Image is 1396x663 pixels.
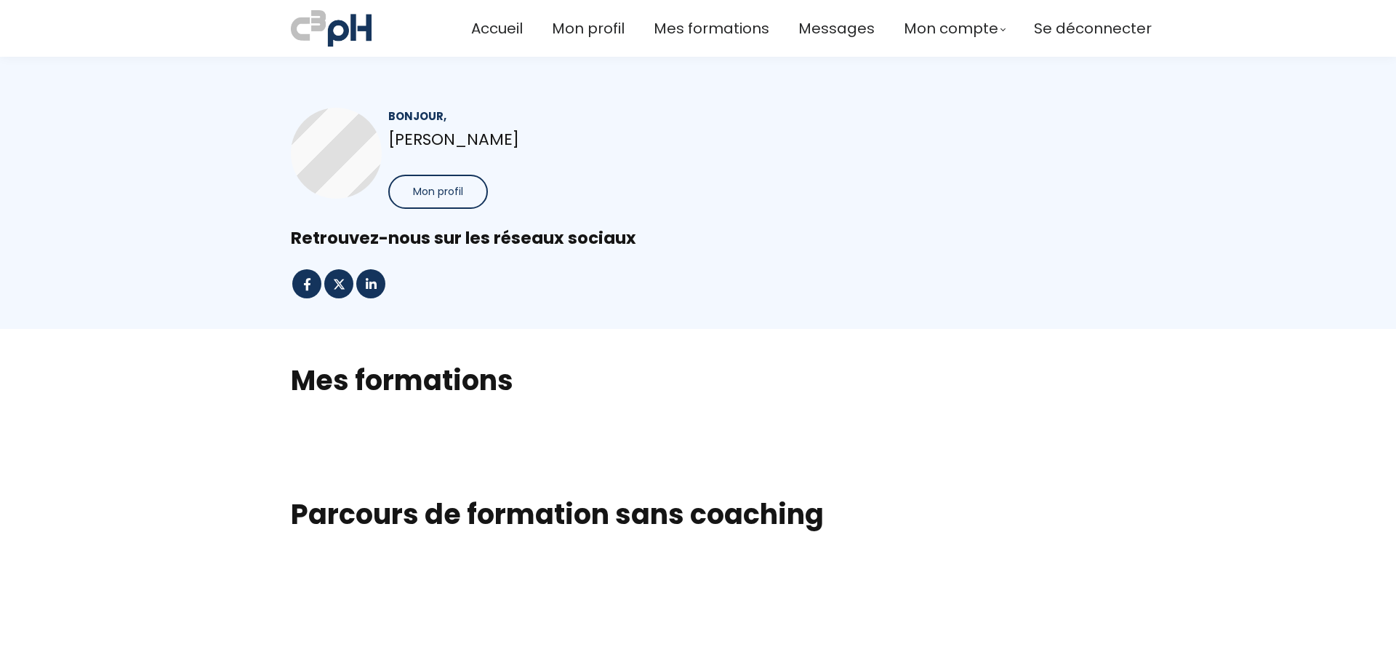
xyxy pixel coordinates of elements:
div: Bonjour, [388,108,673,124]
h2: Mes formations [291,362,1105,399]
a: Se déconnecter [1034,17,1152,41]
span: Mon compte [904,17,998,41]
span: Mon profil [413,184,463,199]
a: Accueil [471,17,523,41]
a: Messages [798,17,875,41]
div: Retrouvez-nous sur les réseaux sociaux [291,227,1105,250]
button: Mon profil [388,175,488,209]
a: Mon profil [552,17,625,41]
h1: Parcours de formation sans coaching [291,497,1105,532]
a: Mes formations [654,17,769,41]
p: [PERSON_NAME] [388,127,673,152]
img: a70bc7685e0efc0bd0b04b3506828469.jpeg [291,7,372,49]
